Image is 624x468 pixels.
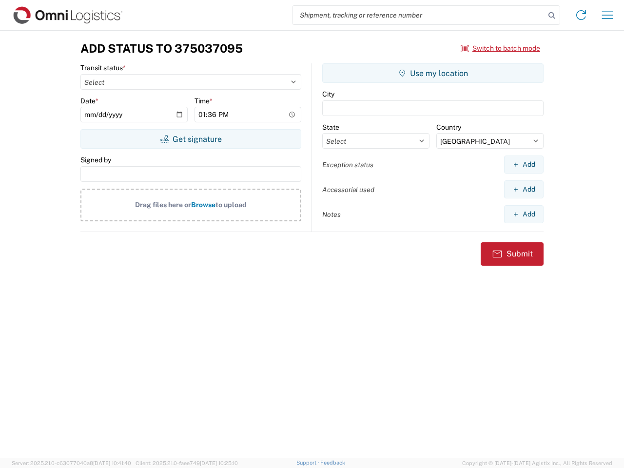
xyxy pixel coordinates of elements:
[322,90,334,98] label: City
[93,460,131,466] span: [DATE] 10:41:40
[135,201,191,209] span: Drag files here or
[136,460,238,466] span: Client: 2025.21.0-faee749
[320,460,345,466] a: Feedback
[462,459,612,468] span: Copyright © [DATE]-[DATE] Agistix Inc., All Rights Reserved
[504,156,544,174] button: Add
[322,210,341,219] label: Notes
[80,63,126,72] label: Transit status
[200,460,238,466] span: [DATE] 10:25:10
[322,63,544,83] button: Use my location
[504,180,544,198] button: Add
[195,97,213,105] label: Time
[436,123,461,132] label: Country
[80,156,111,164] label: Signed by
[322,160,373,169] label: Exception status
[292,6,545,24] input: Shipment, tracking or reference number
[215,201,247,209] span: to upload
[80,129,301,149] button: Get signature
[322,123,339,132] label: State
[191,201,215,209] span: Browse
[481,242,544,266] button: Submit
[461,40,540,57] button: Switch to batch mode
[12,460,131,466] span: Server: 2025.21.0-c63077040a8
[80,97,98,105] label: Date
[322,185,374,194] label: Accessorial used
[80,41,243,56] h3: Add Status to 375037095
[504,205,544,223] button: Add
[296,460,321,466] a: Support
